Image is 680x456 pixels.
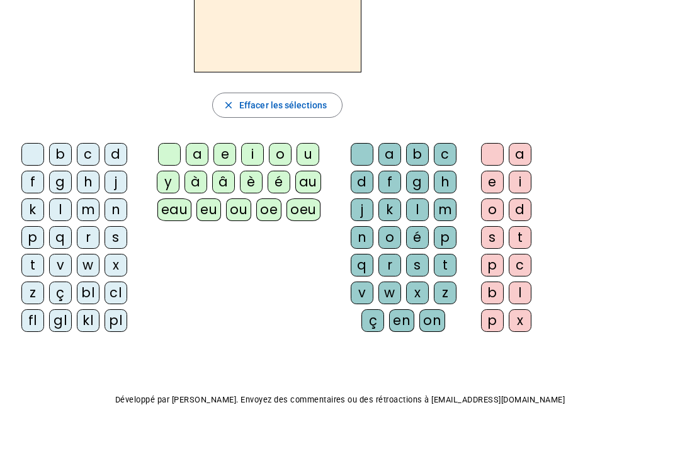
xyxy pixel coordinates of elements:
[351,282,373,304] div: v
[361,309,384,332] div: ç
[77,254,99,276] div: w
[21,198,44,221] div: k
[378,282,401,304] div: w
[49,254,72,276] div: v
[509,143,531,166] div: a
[434,198,456,221] div: m
[157,198,192,221] div: eau
[212,171,235,193] div: â
[49,143,72,166] div: b
[256,198,281,221] div: oe
[481,282,504,304] div: b
[419,309,445,332] div: on
[77,309,99,332] div: kl
[105,171,127,193] div: j
[21,226,44,249] div: p
[295,171,321,193] div: au
[297,143,319,166] div: u
[509,282,531,304] div: l
[481,198,504,221] div: o
[105,198,127,221] div: n
[184,171,207,193] div: à
[481,171,504,193] div: e
[223,100,234,111] mat-icon: close
[10,392,670,408] p: Développé par [PERSON_NAME]. Envoyez des commentaires ou des rétroactions à [EMAIL_ADDRESS][DOMAI...
[509,226,531,249] div: t
[406,143,429,166] div: b
[378,226,401,249] div: o
[378,143,401,166] div: a
[77,143,99,166] div: c
[186,143,208,166] div: a
[351,198,373,221] div: j
[77,282,99,304] div: bl
[226,198,251,221] div: ou
[378,254,401,276] div: r
[509,198,531,221] div: d
[105,143,127,166] div: d
[434,226,456,249] div: p
[406,198,429,221] div: l
[49,226,72,249] div: q
[434,143,456,166] div: c
[77,226,99,249] div: r
[240,171,263,193] div: è
[406,226,429,249] div: é
[351,254,373,276] div: q
[49,171,72,193] div: g
[509,254,531,276] div: c
[406,282,429,304] div: x
[77,198,99,221] div: m
[239,98,327,113] span: Effacer les sélections
[509,171,531,193] div: i
[77,171,99,193] div: h
[105,254,127,276] div: x
[509,309,531,332] div: x
[389,309,414,332] div: en
[434,171,456,193] div: h
[213,143,236,166] div: e
[21,171,44,193] div: f
[434,282,456,304] div: z
[378,198,401,221] div: k
[434,254,456,276] div: t
[49,309,72,332] div: gl
[21,282,44,304] div: z
[21,309,44,332] div: fl
[406,254,429,276] div: s
[49,282,72,304] div: ç
[269,143,292,166] div: o
[241,143,264,166] div: i
[212,93,343,118] button: Effacer les sélections
[268,171,290,193] div: é
[157,171,179,193] div: y
[21,254,44,276] div: t
[286,198,320,221] div: oeu
[481,309,504,332] div: p
[481,254,504,276] div: p
[105,282,127,304] div: cl
[378,171,401,193] div: f
[49,198,72,221] div: l
[351,226,373,249] div: n
[196,198,221,221] div: eu
[105,309,127,332] div: pl
[481,226,504,249] div: s
[406,171,429,193] div: g
[351,171,373,193] div: d
[105,226,127,249] div: s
